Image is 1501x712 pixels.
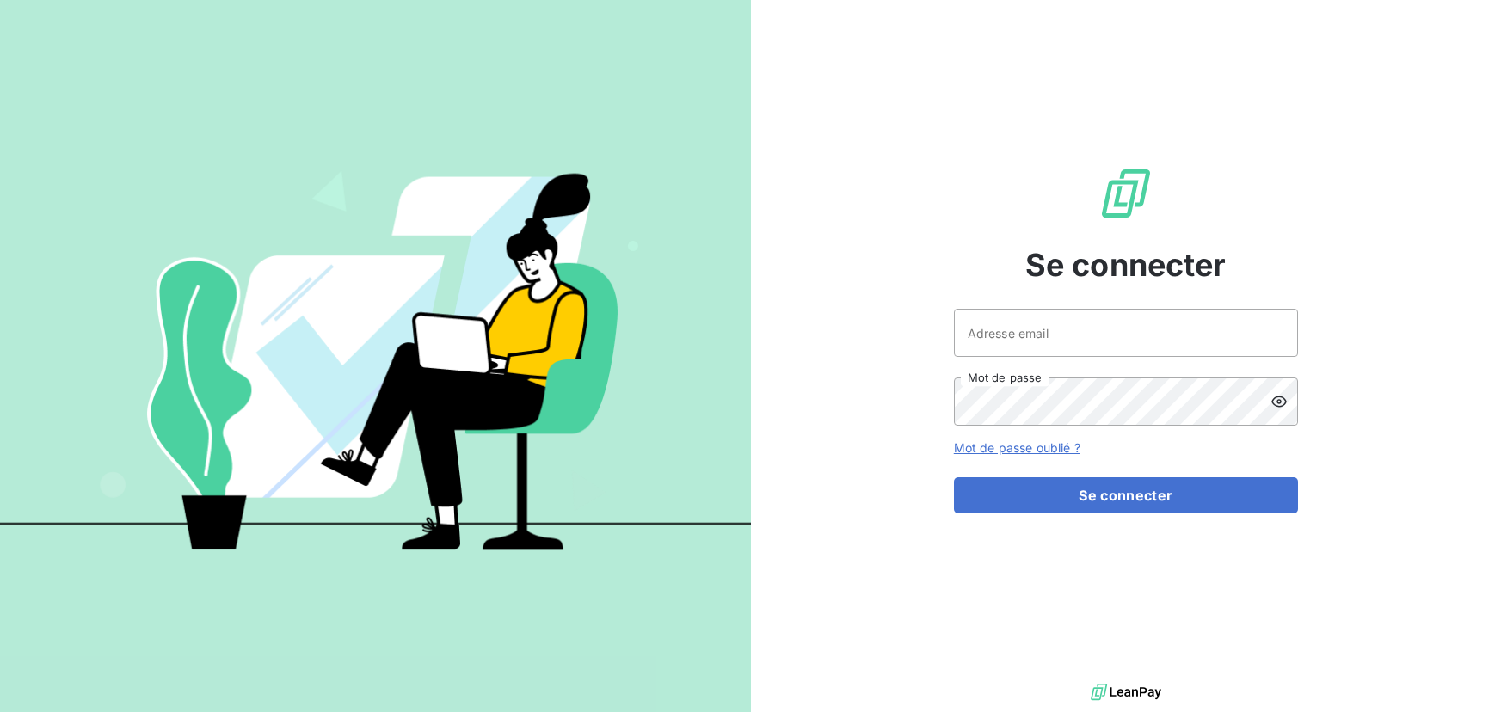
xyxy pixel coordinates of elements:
[1098,166,1153,221] img: Logo LeanPay
[1091,679,1161,705] img: logo
[954,477,1298,513] button: Se connecter
[954,440,1080,455] a: Mot de passe oublié ?
[954,309,1298,357] input: placeholder
[1025,242,1227,288] span: Se connecter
